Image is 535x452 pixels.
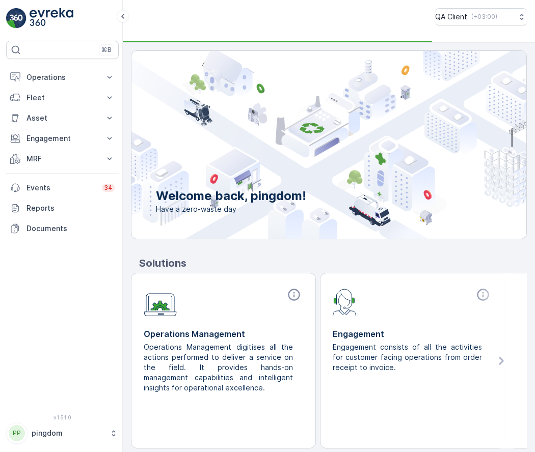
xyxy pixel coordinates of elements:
span: v 1.51.0 [6,414,119,420]
p: Operations Management [144,328,303,340]
p: pingdom [32,428,104,438]
div: PP [9,425,25,441]
img: module-icon [144,288,177,317]
p: ( +03:00 ) [471,13,497,21]
button: Engagement [6,128,119,149]
p: Documents [26,223,115,234]
p: ⌘B [101,46,112,54]
span: Have a zero-waste day [156,204,306,214]
button: Fleet [6,88,119,108]
img: logo [6,8,26,29]
p: Engagement [26,133,98,144]
a: Events34 [6,178,119,198]
button: PPpingdom [6,422,119,444]
p: Asset [26,113,98,123]
img: city illustration [86,51,526,239]
p: Engagement [333,328,492,340]
p: Reports [26,203,115,213]
p: Engagement consists of all the activities for customer facing operations from order receipt to in... [333,342,484,373]
img: logo_light-DOdMpM7g.png [30,8,73,29]
p: MRF [26,154,98,164]
p: Welcome back, pingdom! [156,188,306,204]
p: 34 [104,184,113,192]
button: MRF [6,149,119,169]
p: Operations [26,72,98,82]
a: Documents [6,218,119,239]
p: Solutions [139,256,527,271]
p: Fleet [26,93,98,103]
button: Operations [6,67,119,88]
button: Asset [6,108,119,128]
button: QA Client(+03:00) [435,8,527,25]
a: Reports [6,198,119,218]
p: Events [26,183,96,193]
p: QA Client [435,12,467,22]
p: Operations Management digitises all the actions performed to deliver a service on the field. It p... [144,342,295,393]
img: module-icon [333,288,357,316]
